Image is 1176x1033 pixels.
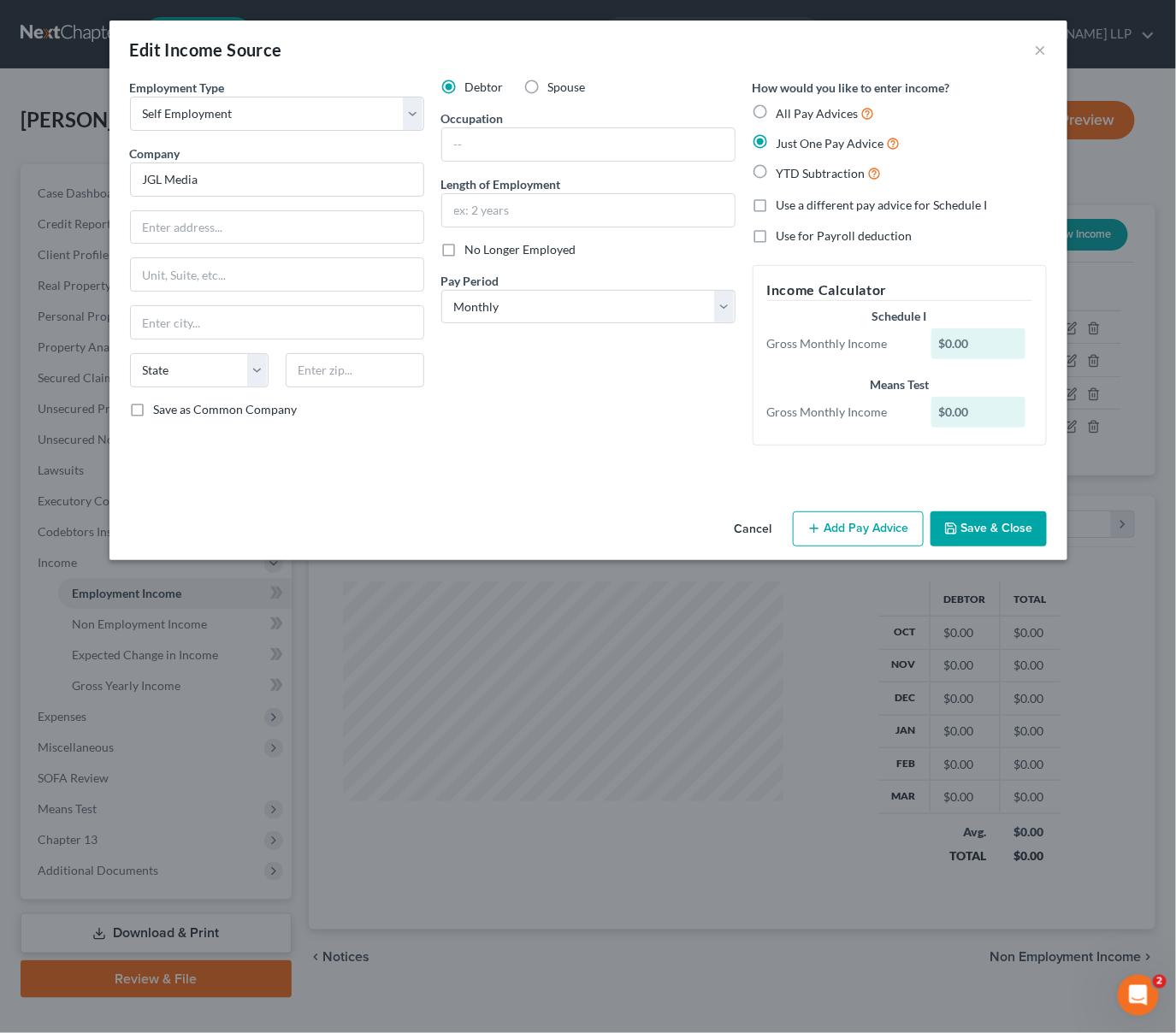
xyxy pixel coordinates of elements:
[548,80,586,94] span: Spouse
[154,402,298,416] span: Save as Common Company
[1035,39,1047,60] button: ×
[442,128,735,161] input: --
[130,146,180,161] span: Company
[1118,975,1159,1016] iframe: Intercom live chat
[777,166,866,180] span: YTD Subtraction
[441,109,504,127] label: Occupation
[767,308,1032,325] div: Schedule I
[931,397,1025,428] div: $0.00
[777,136,884,151] span: Just One Pay Advice
[465,80,504,94] span: Debtor
[441,274,499,288] span: Pay Period
[130,162,424,197] input: Search company by name...
[130,38,282,62] div: Edit Income Source
[793,511,924,547] button: Add Pay Advice
[131,211,423,244] input: Enter address...
[1153,975,1167,989] span: 2
[753,79,950,97] label: How would you like to enter income?
[759,335,924,352] div: Gross Monthly Income
[777,106,859,121] span: All Pay Advices
[286,353,424,387] input: Enter zip...
[777,228,913,243] span: Use for Payroll deduction
[442,194,735,227] input: ex: 2 years
[767,376,1032,393] div: Means Test
[130,80,225,95] span: Employment Type
[721,513,786,547] button: Cancel
[441,175,561,193] label: Length of Employment
[131,258,423,291] input: Unit, Suite, etc...
[131,306,423,339] input: Enter city...
[767,280,1032,301] h5: Income Calculator
[931,511,1047,547] button: Save & Close
[931,328,1025,359] div: $0.00
[759,404,924,421] div: Gross Monthly Income
[777,198,988,212] span: Use a different pay advice for Schedule I
[465,242,576,257] span: No Longer Employed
